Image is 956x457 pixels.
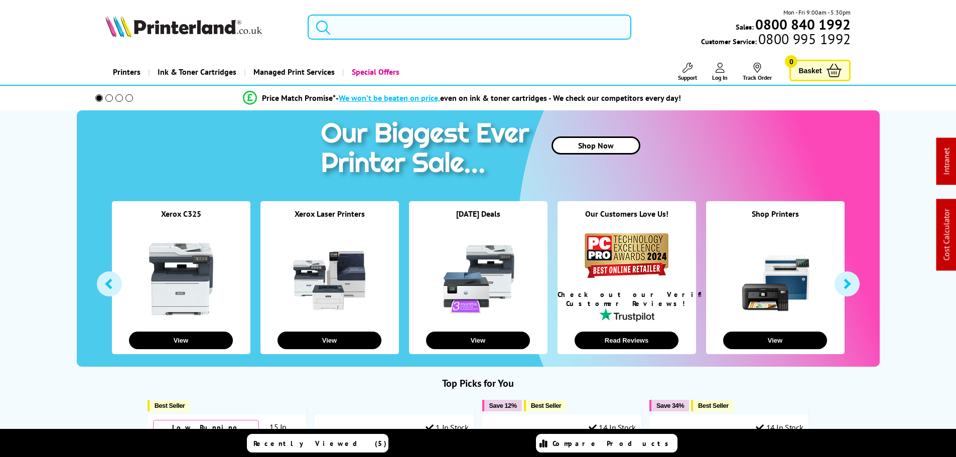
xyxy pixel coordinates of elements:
[736,22,754,32] span: Sales:
[262,93,336,103] span: Price Match Promise*
[691,400,734,411] button: Best Seller
[105,15,296,39] a: Printerland Logo
[941,148,951,175] a: Intranet
[148,400,190,411] button: Best Seller
[789,60,851,81] a: Basket 0
[155,402,185,409] span: Best Seller
[482,400,522,411] button: Save 12%
[754,20,851,29] a: 0800 840 1992
[158,59,236,85] span: Ink & Toner Cartridges
[678,63,697,81] a: Support
[316,110,539,189] img: printer sale
[295,209,365,219] a: Xerox Laser Printers
[757,34,851,44] span: 0800 995 1992
[589,422,636,432] div: 14 In Stock
[701,34,851,46] span: Customer Service:
[553,439,674,448] span: Compare Products
[259,422,301,442] div: 15 In Stock
[656,402,684,409] span: Save 34%
[649,400,689,411] button: Save 34%
[148,59,244,85] a: Ink & Toner Cartridges
[712,74,728,81] span: Log In
[678,74,697,81] span: Support
[105,59,148,85] a: Printers
[755,15,851,34] b: 0800 840 1992
[336,93,681,103] div: - even on ink & toner cartridges - We check our competitors every day!
[253,439,387,448] span: Recently Viewed (5)
[105,15,262,37] img: Printerland Logo
[244,59,342,85] a: Managed Print Services
[558,209,696,231] div: Our Customers Love Us!
[153,420,259,444] div: Low Running Costs
[743,63,772,81] a: Track Order
[247,434,388,452] a: Recently Viewed (5)
[161,209,201,219] a: Xerox C325
[409,209,548,231] div: [DATE] Deals
[712,63,728,81] a: Log In
[426,422,469,432] div: 1 In Stock
[785,55,797,68] span: 0
[339,93,440,103] span: We won’t be beaten on price,
[531,402,562,409] span: Best Seller
[278,332,381,349] button: View
[706,209,845,231] div: Shop Printers
[426,332,530,349] button: View
[536,434,677,452] a: Compare Products
[723,332,827,349] button: View
[783,8,851,17] span: Mon - Fri 9:00am - 5:30pm
[489,402,517,409] span: Save 12%
[129,332,233,349] button: View
[552,136,640,155] a: Shop Now
[82,89,843,107] li: modal_Promise
[524,400,567,411] button: Best Seller
[575,332,678,349] button: Read Reviews
[558,290,696,308] div: Check out our Verified Customer Reviews!
[798,64,822,77] span: Basket
[698,402,729,409] span: Best Seller
[941,209,951,261] a: Cost Calculator
[342,59,407,85] a: Special Offers
[756,422,803,432] div: 14 In Stock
